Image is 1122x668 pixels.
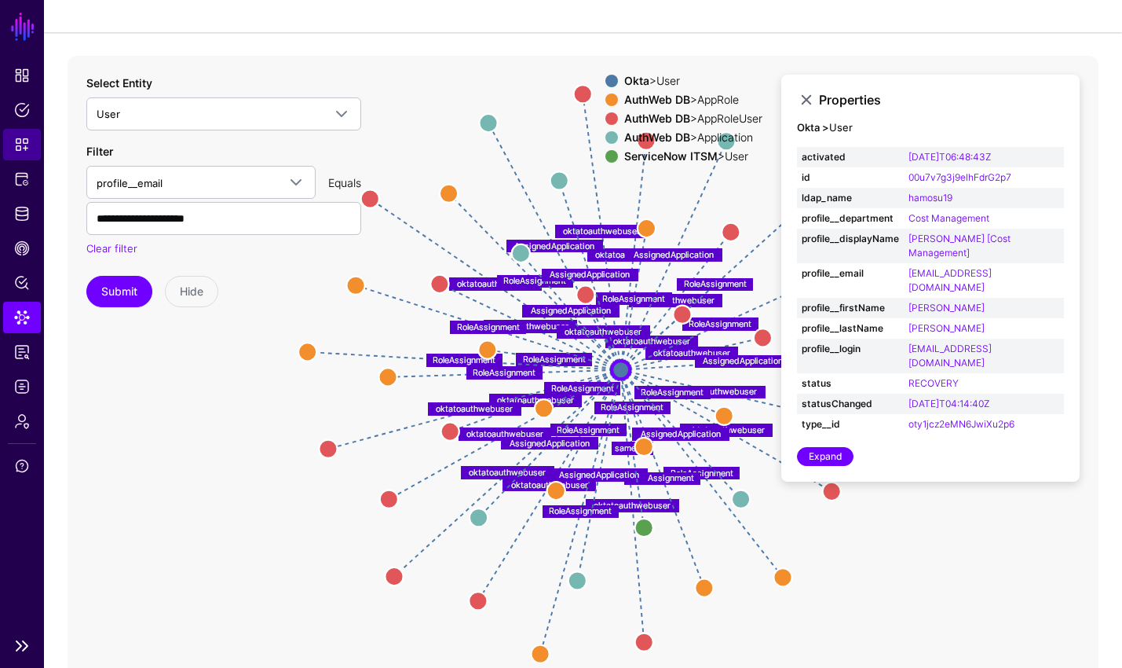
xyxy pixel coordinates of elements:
[3,198,41,229] a: Identity Data Fabric
[703,357,783,367] text: AssignedApplication
[802,211,899,226] strong: profile__department
[624,149,718,163] strong: ServiceNow ITSM
[97,108,120,120] span: User
[3,371,41,402] a: Logs
[802,397,899,411] strong: statusChanged
[551,384,614,394] text: RoleAssignment
[14,240,30,256] span: CAEP Hub
[641,429,721,439] text: AssignedApplication
[908,377,959,389] a: RECOVERY
[621,94,766,106] div: > AppRole
[14,310,30,325] span: Data Lens
[802,342,899,356] strong: profile__login
[613,336,690,347] text: oktatoauthwebuser
[908,192,952,204] a: hamosu19
[165,276,218,307] button: Hide
[473,368,535,378] text: RoleAssignment
[14,458,30,474] span: Support
[802,417,899,431] strong: type__id
[908,322,985,334] a: [PERSON_NAME]
[514,241,594,251] text: AssignedApplication
[641,387,704,398] text: RoleAssignment
[802,376,899,391] strong: status
[3,302,41,333] a: Data Lens
[549,506,612,516] text: RoleAssignment
[97,177,163,189] span: profile__email
[908,267,992,293] a: [EMAIL_ADDRESS][DOMAIN_NAME]
[14,379,30,395] span: Logs
[908,343,992,369] a: [EMAIL_ADDRESS][DOMAIN_NAME]
[688,425,765,435] text: oktatoauthwebuser
[908,171,1011,183] a: 00u7v7g3j9elhFdrG2p7
[14,68,30,83] span: Dashboard
[802,150,899,164] strong: activated
[457,322,520,332] text: RoleAssignment
[671,468,733,479] text: RoleAssignment
[819,93,1064,108] h3: Properties
[621,150,766,163] div: > User
[653,348,730,358] text: oktatoauthwebuser
[3,60,41,91] a: Dashboard
[14,413,30,429] span: Admin
[621,112,766,125] div: > AppRoleUser
[908,302,985,314] a: [PERSON_NAME]
[14,206,30,222] span: Identity Data Fabric
[436,404,513,414] text: oktatoauthwebuser
[86,242,137,255] a: Clear filter
[624,93,690,106] strong: AuthWeb DB
[531,306,611,317] text: AssignedApplication
[14,171,30,187] span: Protected Systems
[802,321,899,336] strong: profile__lastName
[908,233,1011,259] a: [PERSON_NAME] [Cost Management]
[802,301,899,315] strong: profile__firstName
[322,174,367,191] div: Equals
[594,501,671,511] text: oktatoauthwebuser
[466,429,543,439] text: oktatoauthwebuser
[624,130,690,144] strong: AuthWeb DB
[602,294,665,304] text: RoleAssignment
[797,447,853,466] a: Expand
[797,122,1064,134] h4: User
[523,354,586,365] text: RoleAssignment
[550,270,630,280] text: AssignedApplication
[503,276,566,286] text: RoleAssignment
[3,267,41,299] a: Policy Lens
[908,398,989,409] a: [DATE]T04:14:40Z
[511,480,588,490] text: oktatoauthwebuser
[457,279,534,289] text: oktatoauthwebuser
[86,276,152,307] button: Submit
[563,226,640,237] text: oktatoauthwebuser
[469,468,546,478] text: oktatoauthwebuser
[510,439,590,449] text: AssignedApplication
[802,171,899,185] strong: id
[631,473,694,483] text: RoleAssignment
[908,418,1014,430] a: oty1jcz2eMN6JwiXu2p6
[621,131,766,144] div: > Application
[86,143,113,160] label: Filter
[9,9,36,44] a: SGNL
[615,443,649,453] text: same_as
[14,275,30,291] span: Policy Lens
[797,121,829,134] strong: Okta >
[14,137,30,152] span: Snippets
[802,266,899,281] strong: profile__email
[559,470,639,480] text: AssignedApplication
[601,403,663,413] text: RoleAssignment
[624,112,690,125] strong: AuthWeb DB
[689,319,751,329] text: RoleAssignment
[802,232,899,246] strong: profile__displayName
[624,74,649,87] strong: Okta
[3,129,41,160] a: Snippets
[3,336,41,368] a: Reports
[492,321,568,332] text: oktatoauthwebuser
[14,102,30,118] span: Policies
[3,94,41,126] a: Policies
[433,355,495,365] text: RoleAssignment
[595,250,672,260] text: oktatoauthwebuser
[565,327,641,337] text: oktatoauthwebuser
[3,163,41,195] a: Protected Systems
[497,395,574,406] text: oktatoauthwebuser
[680,387,757,397] text: oktatoauthwebuser
[557,425,619,435] text: RoleAssignment
[802,191,899,205] strong: ldap_name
